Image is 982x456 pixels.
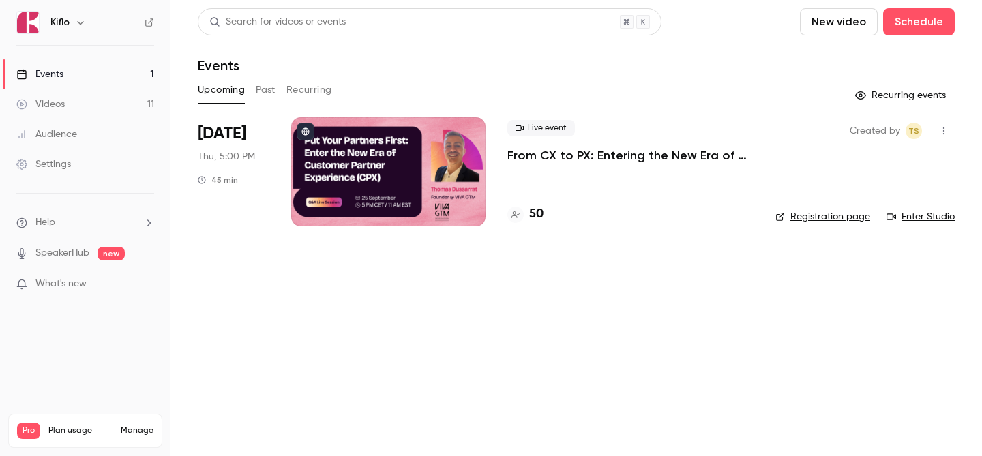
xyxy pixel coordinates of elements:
[209,15,346,29] div: Search for videos or events
[256,79,276,101] button: Past
[17,423,40,439] span: Pro
[16,127,77,141] div: Audience
[286,79,332,101] button: Recurring
[16,67,63,81] div: Events
[16,97,65,111] div: Videos
[198,174,238,185] div: 45 min
[908,123,919,139] span: TS
[35,277,87,291] span: What's new
[775,210,870,224] a: Registration page
[98,247,125,260] span: new
[507,205,544,224] a: 50
[800,8,878,35] button: New video
[16,157,71,171] div: Settings
[35,246,89,260] a: SpeakerHub
[849,85,955,106] button: Recurring events
[50,16,70,29] h6: Kiflo
[883,8,955,35] button: Schedule
[507,120,575,136] span: Live event
[529,205,544,224] h4: 50
[17,12,39,33] img: Kiflo
[48,425,113,436] span: Plan usage
[198,57,239,74] h1: Events
[16,215,154,230] li: help-dropdown-opener
[138,278,154,290] iframe: Noticeable Trigger
[198,150,255,164] span: Thu, 5:00 PM
[121,425,153,436] a: Manage
[906,123,922,139] span: Tomica Stojanovikj
[35,215,55,230] span: Help
[198,123,246,145] span: [DATE]
[887,210,955,224] a: Enter Studio
[507,147,754,164] a: From CX to PX: Entering the New Era of Partner Experience
[850,123,900,139] span: Created by
[198,79,245,101] button: Upcoming
[198,117,269,226] div: Sep 25 Thu, 5:00 PM (Europe/Rome)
